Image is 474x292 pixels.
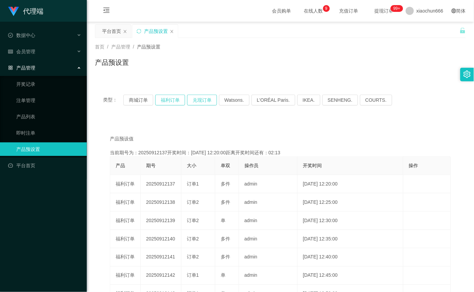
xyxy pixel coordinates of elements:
span: 大小 [187,163,196,168]
div: 平台首页 [102,25,121,38]
i: 图标: close [123,30,127,34]
i: 图标: close [170,30,174,34]
span: 订单2 [187,254,199,260]
button: L'ORÉAL Paris. [252,95,295,105]
span: 订单1 [187,273,199,278]
span: 多件 [221,254,230,260]
span: 单 [221,218,225,223]
span: 订单1 [187,181,199,187]
td: [DATE] 12:25:00 [298,193,403,212]
td: 福利订单 [110,248,141,267]
span: 首页 [95,44,104,50]
td: [DATE] 12:35:00 [298,230,403,248]
span: 开奖时间 [303,163,322,168]
span: 产品管理 [8,65,35,71]
td: 20250912141 [141,248,181,267]
span: / [133,44,134,50]
a: 代理端 [8,8,43,14]
span: 操作员 [244,163,259,168]
a: 产品预设置 [16,142,81,156]
a: 产品列表 [16,110,81,123]
img: logo.9652507e.png [8,7,19,16]
td: 福利订单 [110,230,141,248]
button: 兑现订单 [187,95,217,105]
div: 产品预设置 [144,25,168,38]
a: 注单管理 [16,94,81,107]
span: 单双 [221,163,230,168]
button: 商城订单 [123,95,153,105]
td: admin [239,248,298,267]
span: 提现订单 [371,8,397,13]
td: admin [239,212,298,230]
span: 产品 [116,163,125,168]
span: 期号 [146,163,156,168]
td: 福利订单 [110,212,141,230]
i: 图标: unlock [460,27,466,34]
sup: 9 [323,5,330,12]
button: Watsons. [219,95,250,105]
div: 当前期号为：20250912137开奖时间：[DATE] 12:20:00距离开奖时间还有：02:13 [110,149,451,156]
td: 20250912137 [141,175,181,193]
i: 图标: table [8,49,13,54]
td: 20250912138 [141,193,181,212]
button: 福利订单 [155,95,185,105]
sup: 1172 [391,5,403,12]
td: 福利订单 [110,175,141,193]
span: 订单2 [187,199,199,205]
button: IKEA. [297,95,320,105]
td: admin [239,267,298,285]
span: 多件 [221,199,230,205]
td: [DATE] 12:30:00 [298,212,403,230]
a: 即时注单 [16,126,81,140]
span: 数据中心 [8,33,35,38]
span: / [107,44,108,50]
button: COURTS. [360,95,392,105]
i: 图标: appstore-o [8,65,13,70]
span: 类型： [103,95,123,105]
i: 图标: setting [463,71,471,78]
a: 开奖记录 [16,77,81,91]
td: admin [239,230,298,248]
span: 会员管理 [8,49,35,54]
i: 图标: check-circle-o [8,33,13,38]
p: 9 [325,5,328,12]
i: 图标: sync [137,29,141,34]
i: 图标: menu-fold [95,0,118,22]
td: 福利订单 [110,267,141,285]
td: 20250912142 [141,267,181,285]
span: 操作 [409,163,418,168]
td: admin [239,193,298,212]
span: 产品管理 [111,44,130,50]
td: 福利订单 [110,193,141,212]
td: [DATE] 12:40:00 [298,248,403,267]
span: 订单2 [187,218,199,223]
span: 充值订单 [336,8,362,13]
td: [DATE] 12:45:00 [298,267,403,285]
span: 在线人数 [301,8,327,13]
span: 单 [221,273,225,278]
i: 图标: global [452,8,456,13]
span: 多件 [221,181,230,187]
span: 多件 [221,236,230,241]
span: 订单2 [187,236,199,241]
td: admin [239,175,298,193]
h1: 产品预设置 [95,57,129,67]
td: 20250912139 [141,212,181,230]
button: SENHENG. [322,95,358,105]
td: 20250912140 [141,230,181,248]
span: 产品预设置 [137,44,161,50]
a: 图标: dashboard平台首页 [8,159,81,172]
span: 产品预设值 [110,135,134,142]
td: [DATE] 12:20:00 [298,175,403,193]
h1: 代理端 [23,0,43,22]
